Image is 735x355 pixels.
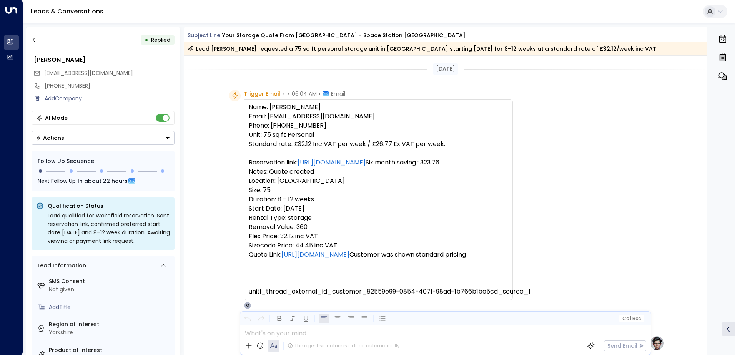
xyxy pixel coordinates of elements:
[151,36,170,44] span: Replied
[319,90,321,98] span: •
[78,177,128,185] span: In about 22 hours
[188,32,221,39] span: Subject Line:
[48,202,170,210] p: Qualification Status
[244,90,280,98] span: Trigger Email
[32,131,175,145] button: Actions
[331,90,345,98] span: Email
[49,277,171,285] label: SMS Consent
[281,250,349,259] a: [URL][DOMAIN_NAME]
[222,32,466,40] div: Your storage quote from [GEOGRAPHIC_DATA] - Space Station [GEOGRAPHIC_DATA]
[288,342,400,349] div: The agent signature is added automatically
[45,82,175,90] div: [PHONE_NUMBER]
[36,134,64,141] div: Actions
[298,158,366,167] a: [URL][DOMAIN_NAME]
[188,45,656,53] div: Lead [PERSON_NAME] requested a 75 sq ft personal storage unit in [GEOGRAPHIC_DATA] starting [DATE...
[282,90,284,98] span: •
[649,335,665,351] img: profile-logo.png
[145,33,148,47] div: •
[44,69,133,77] span: [EMAIL_ADDRESS][DOMAIN_NAME]
[48,211,170,245] div: Lead qualified for Wakefield reservation. Sent reservation link, confirmed preferred start date [...
[630,316,631,321] span: |
[49,328,171,337] div: Yorkshire
[249,103,508,296] pre: Name: [PERSON_NAME] Email: [EMAIL_ADDRESS][DOMAIN_NAME] Phone: [PHONE_NUMBER] Unit: 75 sq ft Pers...
[622,316,640,321] span: Cc Bcc
[292,90,317,98] span: 06:04 AM
[38,177,168,185] div: Next Follow Up:
[45,95,175,103] div: AddCompany
[38,157,168,165] div: Follow Up Sequence
[45,114,68,122] div: AI Mode
[49,320,171,328] label: Region of Interest
[244,302,251,309] div: O
[44,69,133,77] span: steven_384@icloud.com
[49,303,171,311] div: AddTitle
[31,7,103,16] a: Leads & Conversations
[433,63,458,75] div: [DATE]
[619,315,644,322] button: Cc|Bcc
[34,55,175,65] div: [PERSON_NAME]
[243,314,252,323] button: Undo
[32,131,175,145] div: Button group with a nested menu
[35,262,86,270] div: Lead Information
[256,314,266,323] button: Redo
[49,346,171,354] label: Product of Interest
[49,285,171,294] div: Not given
[288,90,290,98] span: •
